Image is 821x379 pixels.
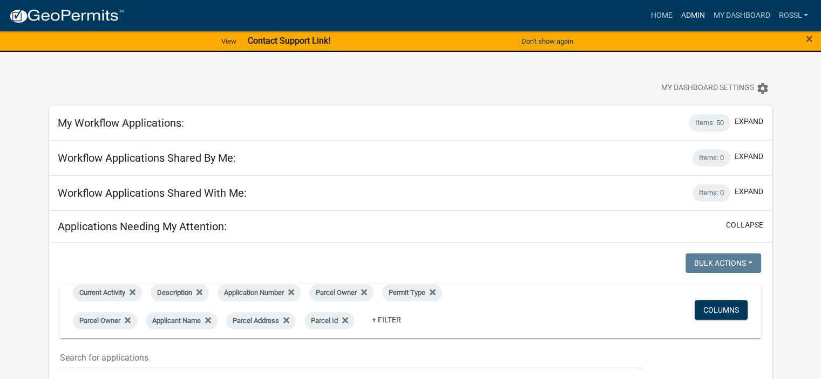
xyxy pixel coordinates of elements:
[363,310,410,329] a: + Filter
[233,316,279,325] span: Parcel Address
[735,186,763,197] button: expand
[806,31,813,46] span: ×
[58,116,184,129] h5: My Workflow Applications:
[693,184,730,202] div: Items: 0
[79,288,125,297] span: Current Activity
[686,253,761,273] button: Bulk Actions
[79,316,120,325] span: Parcel Owner
[735,116,763,127] button: expand
[693,149,730,167] div: Items: 0
[58,151,236,164] h5: Workflow Applications Shared By Me:
[646,5,676,26] a: Home
[695,300,748,320] button: Columns
[806,32,813,45] button: Close
[709,5,774,26] a: My Dashboard
[152,316,201,325] span: Applicant Name
[676,5,709,26] a: Admin
[661,82,754,95] span: My Dashboard Settings
[157,288,192,297] span: Description
[58,220,227,233] h5: Applications Needing My Attention:
[726,219,763,231] button: collapse
[217,32,241,50] a: View
[517,32,578,50] button: Don't show again
[224,288,284,297] span: Application Number
[316,288,357,297] span: Parcel Owner
[58,187,247,199] h5: Workflow Applications Shared With Me:
[689,114,730,132] div: Items: 50
[247,36,330,46] strong: Contact Support Link!
[60,347,641,369] input: Search for applications
[389,288,425,297] span: Permit Type
[735,151,763,162] button: expand
[311,316,338,325] span: Parcel Id
[756,82,769,95] i: settings
[653,78,778,99] button: My Dashboard Settingssettings
[774,5,812,26] a: RossL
